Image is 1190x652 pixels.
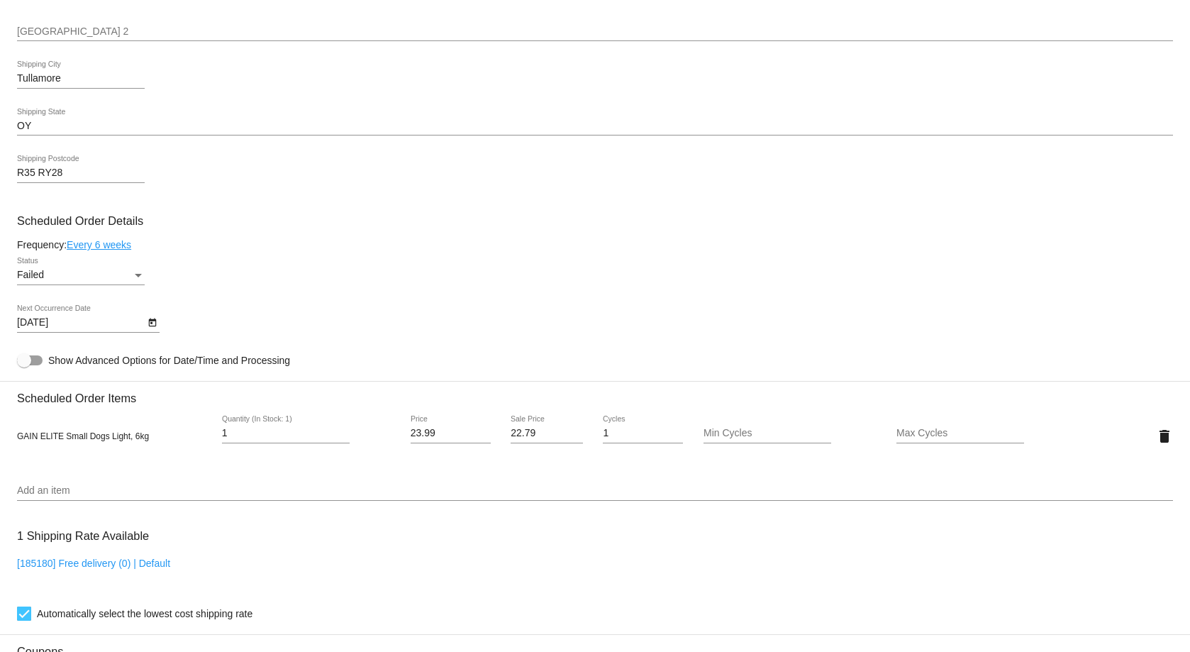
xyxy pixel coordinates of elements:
[1156,428,1173,445] mat-icon: delete
[17,485,1173,497] input: Add an item
[17,26,1173,38] input: Shipping Street 2
[704,428,831,439] input: Min Cycles
[48,353,290,368] span: Show Advanced Options for Date/Time and Processing
[17,269,44,280] span: Failed
[37,605,252,622] span: Automatically select the lowest cost shipping rate
[222,428,350,439] input: Quantity (In Stock: 1)
[17,121,1173,132] input: Shipping State
[511,428,583,439] input: Sale Price
[17,431,149,441] span: GAIN ELITE Small Dogs Light, 6kg
[411,428,491,439] input: Price
[896,428,1024,439] input: Max Cycles
[17,239,1173,250] div: Frequency:
[17,317,145,328] input: Next Occurrence Date
[17,521,149,551] h3: 1 Shipping Rate Available
[145,314,160,329] button: Open calendar
[17,167,145,179] input: Shipping Postcode
[17,381,1173,405] h3: Scheduled Order Items
[17,558,170,569] a: [185180] Free delivery (0) | Default
[17,270,145,281] mat-select: Status
[67,239,131,250] a: Every 6 weeks
[17,73,145,84] input: Shipping City
[17,214,1173,228] h3: Scheduled Order Details
[603,428,683,439] input: Cycles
